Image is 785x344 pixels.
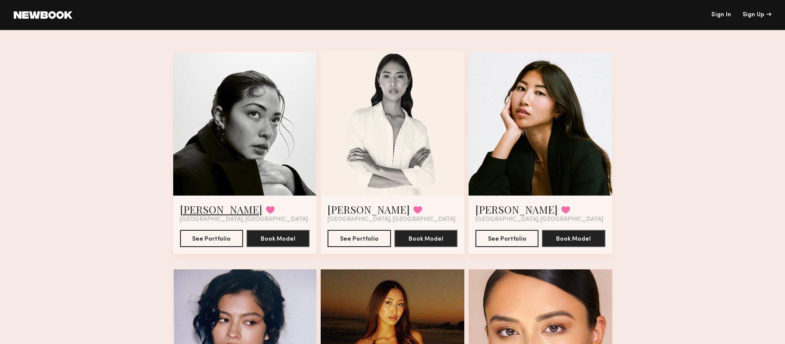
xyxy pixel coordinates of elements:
[247,235,310,242] a: Book Model
[475,230,538,247] button: See Portfolio
[542,235,605,242] a: Book Model
[247,230,310,247] button: Book Model
[475,216,603,223] span: [GEOGRAPHIC_DATA], [GEOGRAPHIC_DATA]
[328,216,455,223] span: [GEOGRAPHIC_DATA], [GEOGRAPHIC_DATA]
[180,230,243,247] button: See Portfolio
[743,12,771,18] div: Sign Up
[328,202,410,216] a: [PERSON_NAME]
[542,230,605,247] button: Book Model
[475,202,558,216] a: [PERSON_NAME]
[328,230,391,247] button: See Portfolio
[394,235,457,242] a: Book Model
[394,230,457,247] button: Book Model
[711,12,731,18] a: Sign In
[180,216,308,223] span: [GEOGRAPHIC_DATA], [GEOGRAPHIC_DATA]
[180,202,262,216] a: [PERSON_NAME]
